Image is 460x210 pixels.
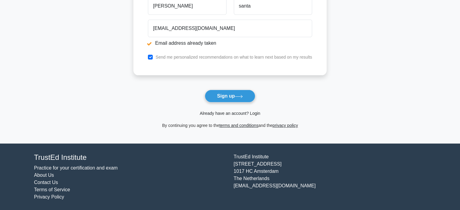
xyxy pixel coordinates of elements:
[272,123,298,128] a: privacy policy
[34,194,64,199] a: Privacy Policy
[148,20,312,37] input: Email
[34,173,54,178] a: About Us
[34,165,118,170] a: Practice for your certification and exam
[230,153,430,201] div: TrustEd Institute [STREET_ADDRESS] 1017 HC Amsterdam The Netherlands [EMAIL_ADDRESS][DOMAIN_NAME]
[130,122,330,129] div: By continuing you agree to the and the
[200,111,260,116] a: Already have an account? Login
[34,187,70,192] a: Terms of Service
[148,40,312,47] li: Email address already taken
[34,153,227,162] h4: TrustEd Institute
[155,55,312,60] label: Send me personalized recommendations on what to learn next based on my results
[34,180,58,185] a: Contact Us
[219,123,258,128] a: terms and conditions
[205,90,256,102] button: Sign up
